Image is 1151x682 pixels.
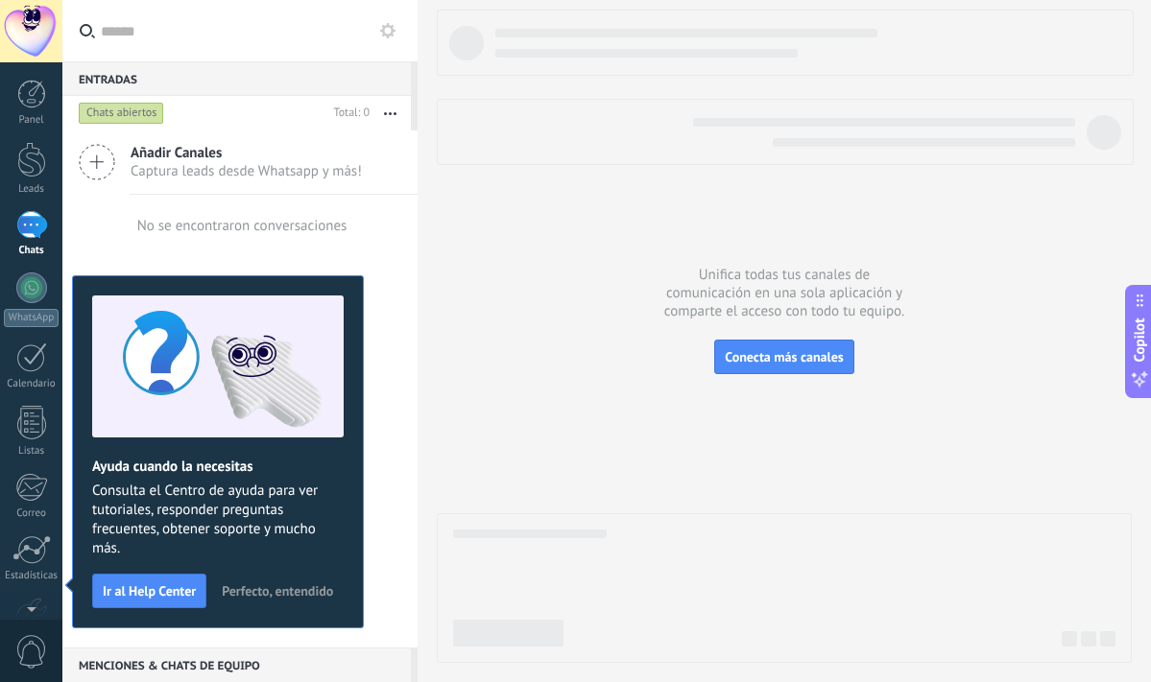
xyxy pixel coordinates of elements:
span: Conecta más canales [725,348,843,365]
div: Correo [4,507,60,520]
div: WhatsApp [4,309,59,327]
button: Ir al Help Center [92,574,206,608]
button: Perfecto, entendido [213,576,342,605]
div: No se encontraron conversaciones [137,217,348,235]
div: Leads [4,183,60,196]
div: Entradas [62,61,411,96]
div: Calendario [4,378,60,390]
div: Estadísticas [4,570,60,582]
div: Chats [4,245,60,257]
span: Captura leads desde Whatsapp y más! [131,162,362,180]
span: Copilot [1130,317,1149,362]
h2: Ayuda cuando la necesitas [92,458,344,476]
span: Consulta el Centro de ayuda para ver tutoriales, responder preguntas frecuentes, obtener soporte ... [92,482,344,558]
div: Menciones & Chats de equipo [62,647,411,682]
button: Conecta más canales [714,340,853,374]
div: Chats abiertos [79,102,164,125]
div: Total: 0 [326,104,370,123]
div: Panel [4,114,60,127]
span: Añadir Canales [131,144,362,162]
span: Ir al Help Center [103,584,196,598]
span: Perfecto, entendido [222,584,333,598]
div: Listas [4,445,60,458]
